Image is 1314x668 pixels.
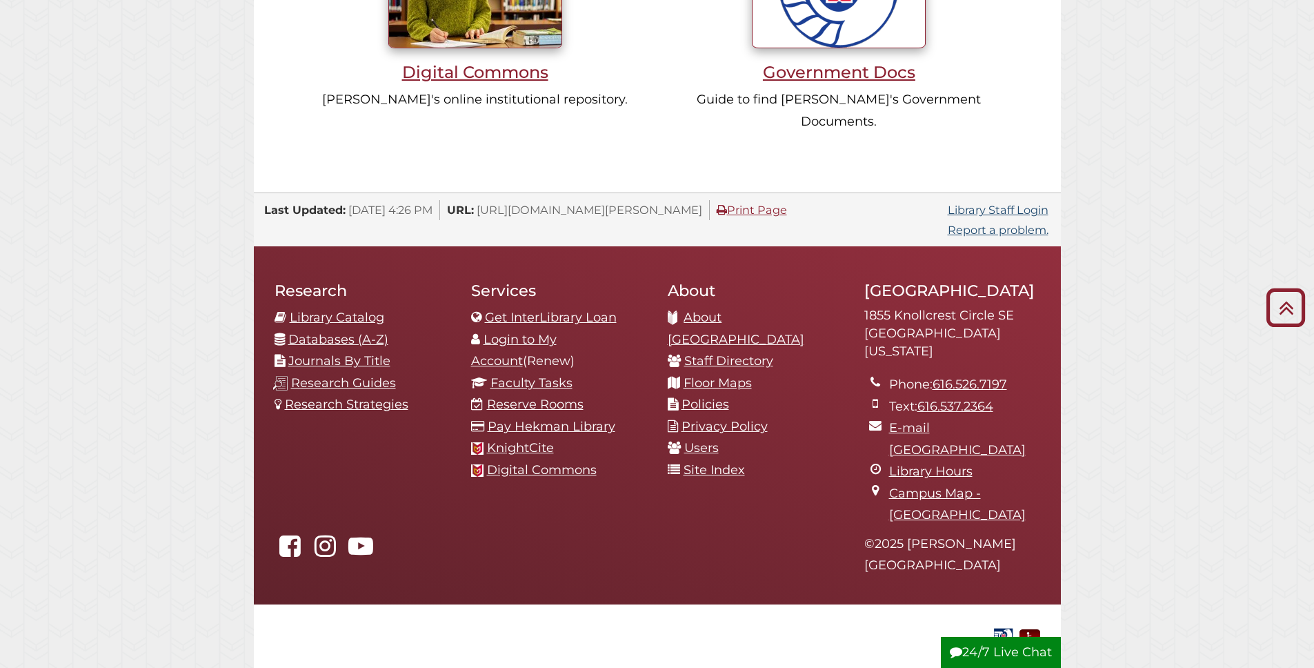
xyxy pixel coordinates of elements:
a: 616.537.2364 [917,399,993,414]
a: Report a problem. [948,223,1048,237]
h2: About [668,281,844,300]
a: Privacy Policy [681,419,768,434]
h2: Services [471,281,647,300]
a: KnightCite [487,440,554,455]
li: Text: [889,396,1040,418]
img: Disability Assistance [1019,627,1040,647]
a: Research Guides [291,375,396,391]
a: Library Catalog [290,310,384,325]
span: URL: [447,203,474,217]
a: About [GEOGRAPHIC_DATA] [668,310,804,347]
a: E-mail [GEOGRAPHIC_DATA] [889,420,1026,458]
h2: [GEOGRAPHIC_DATA] [864,281,1040,300]
a: Floor Maps [684,375,752,391]
h3: Digital Commons [319,62,631,82]
p: Guide to find [PERSON_NAME]'s Government Documents. [684,89,995,132]
a: Staff Directory [684,353,773,369]
a: Reserve Rooms [487,397,584,412]
span: [URL][DOMAIN_NAME][PERSON_NAME] [477,203,702,217]
a: Government Documents Federal Depository Library [991,628,1016,643]
a: Pay Hekman Library [488,419,615,434]
a: Library Staff Login [948,203,1048,217]
a: hekmanlibrary on Instagram [310,543,341,558]
a: Library Hours [889,464,973,479]
li: Phone: [889,374,1040,396]
a: Databases (A-Z) [288,332,388,347]
a: Digital Commons [487,462,597,478]
a: Faculty Tasks [490,375,573,391]
a: Login to My Account [471,332,557,369]
h2: Research [275,281,450,300]
span: [DATE] 4:26 PM [348,203,432,217]
a: Print Page [717,203,787,217]
p: [PERSON_NAME]'s online institutional repository. [319,89,631,111]
a: Policies [681,397,729,412]
span: Last Updated: [264,203,346,217]
a: 616.526.7197 [933,377,1007,392]
a: Hekman Library on YouTube [345,543,377,558]
p: © 2025 [PERSON_NAME][GEOGRAPHIC_DATA] [864,533,1040,577]
a: Journals By Title [288,353,390,369]
a: Back to Top [1261,296,1311,319]
a: Campus Map - [GEOGRAPHIC_DATA] [889,486,1026,523]
i: Print Page [717,204,727,215]
address: 1855 Knollcrest Circle SE [GEOGRAPHIC_DATA][US_STATE] [864,307,1040,360]
img: Calvin favicon logo [471,442,484,455]
a: Site Index [684,462,745,478]
a: Research Strategies [285,397,408,412]
h3: Government Docs [684,62,995,82]
a: Disability Assistance [1019,628,1040,643]
img: Calvin favicon logo [471,464,484,477]
a: Users [684,440,719,455]
a: Get InterLibrary Loan [485,310,617,325]
li: (Renew) [471,329,647,373]
img: research-guides-icon-white_37x37.png [273,376,288,391]
img: Government Documents Federal Depository Library [991,627,1016,647]
a: Hekman Library on Facebook [275,543,306,558]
